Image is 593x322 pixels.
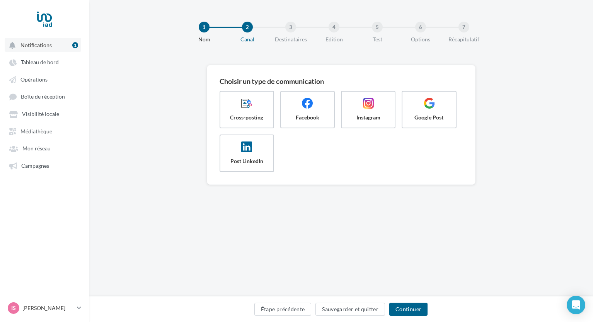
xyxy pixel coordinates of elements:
[20,76,48,83] span: Opérations
[20,42,52,48] span: Notifications
[11,304,16,312] span: Is
[254,303,312,316] button: Étape précédente
[287,114,328,121] span: Facebook
[372,22,383,32] div: 5
[223,36,272,43] div: Canal
[227,114,267,121] span: Cross-posting
[315,303,385,316] button: Sauvegarder et quitter
[227,157,267,165] span: Post LinkedIn
[22,304,74,312] p: [PERSON_NAME]
[5,72,84,86] a: Opérations
[396,36,445,43] div: Options
[6,301,83,315] a: Is [PERSON_NAME]
[458,22,469,32] div: 7
[389,303,428,316] button: Continuer
[309,36,359,43] div: Edition
[22,145,51,152] span: Mon réseau
[329,22,339,32] div: 4
[179,36,229,43] div: Nom
[285,22,296,32] div: 3
[5,124,84,138] a: Médiathèque
[5,38,81,52] button: Notifications 1
[348,114,389,121] span: Instagram
[409,114,449,121] span: Google Post
[5,107,84,121] a: Visibilité locale
[415,22,426,32] div: 6
[567,296,585,314] div: Open Intercom Messenger
[5,89,84,104] a: Boîte de réception
[5,55,84,69] a: Tableau de bord
[353,36,402,43] div: Test
[5,158,84,172] a: Campagnes
[242,22,253,32] div: 2
[21,162,49,169] span: Campagnes
[20,128,52,135] span: Médiathèque
[439,36,489,43] div: Récapitulatif
[266,36,315,43] div: Destinataires
[21,94,65,100] span: Boîte de réception
[22,111,59,118] span: Visibilité locale
[199,22,210,32] div: 1
[21,59,59,66] span: Tableau de bord
[5,141,84,155] a: Mon réseau
[72,42,78,48] div: 1
[220,78,463,85] div: Choisir un type de communication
